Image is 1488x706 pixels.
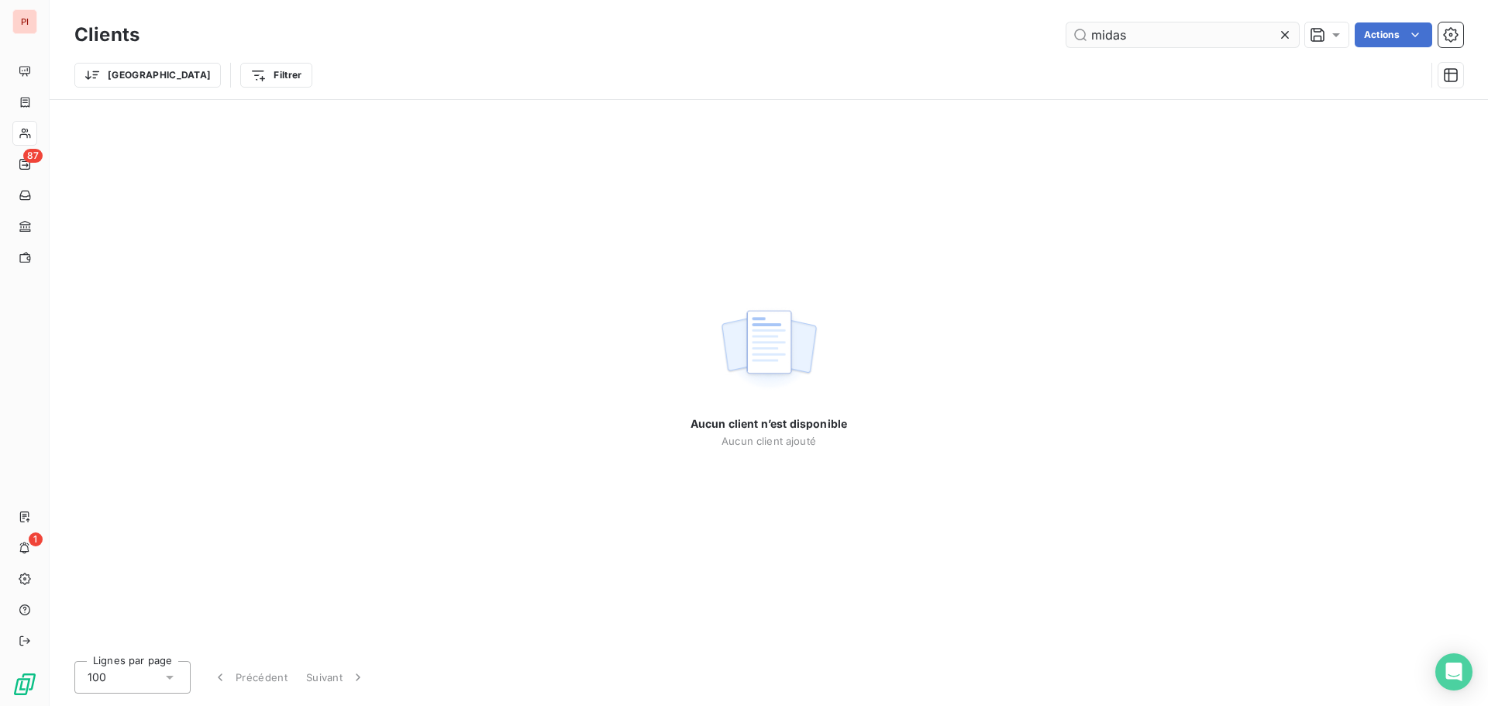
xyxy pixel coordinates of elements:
[1355,22,1432,47] button: Actions
[74,63,221,88] button: [GEOGRAPHIC_DATA]
[23,149,43,163] span: 87
[722,435,816,447] span: Aucun client ajouté
[1435,653,1472,691] div: Open Intercom Messenger
[29,532,43,546] span: 1
[719,301,818,398] img: empty state
[297,661,375,694] button: Suivant
[1066,22,1299,47] input: Rechercher
[12,672,37,697] img: Logo LeanPay
[12,9,37,34] div: PI
[240,63,312,88] button: Filtrer
[203,661,297,694] button: Précédent
[691,416,847,432] span: Aucun client n’est disponible
[88,670,106,685] span: 100
[74,21,139,49] h3: Clients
